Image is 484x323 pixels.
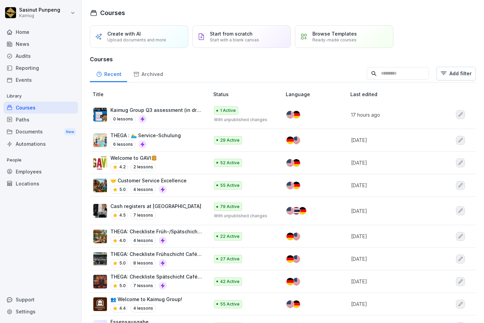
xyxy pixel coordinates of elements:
[351,233,435,240] p: [DATE]
[286,233,294,240] img: de.svg
[131,163,156,171] p: 2 lessons
[3,91,78,102] p: Library
[214,213,275,219] p: With unpublished changes
[119,212,126,218] p: 4.5
[110,140,136,148] p: 6 lessons
[119,283,126,289] p: 5.0
[220,182,240,189] p: 55 Active
[220,137,240,143] p: 29 Active
[351,137,435,144] p: [DATE]
[293,159,300,167] img: de.svg
[119,260,126,266] p: 5.0
[100,8,125,17] h1: Courses
[110,296,182,303] p: 👥 Welcome to Kaimug Group!
[3,74,78,86] div: Events
[351,207,435,215] p: [DATE]
[293,278,300,285] img: us.svg
[3,26,78,38] div: Home
[286,207,294,215] img: us.svg
[3,126,78,138] div: Documents
[19,13,60,18] p: Kaimug
[131,282,156,290] p: 7 lessons
[119,237,126,244] p: 4.0
[93,275,107,288] img: etqr6yfhd02hj40xp2zhi3rs.png
[351,278,435,285] p: [DATE]
[110,250,202,258] p: THEGA: Checkliste Frühschicht Cafébar
[3,138,78,150] a: Automations
[312,31,357,37] p: Browse Templates
[131,304,156,312] p: 4 lessons
[3,294,78,306] div: Support
[119,305,126,311] p: 4.4
[90,65,127,82] a: Recent
[220,160,240,166] p: 52 Active
[127,65,169,82] div: Archived
[19,7,60,13] p: Sasinut Punpeng
[3,306,78,318] a: Settings
[286,182,294,189] img: us.svg
[93,297,107,311] img: m6rc5kx248lrf400j31n793r.png
[110,273,202,280] p: THEGA: Checkliste Spätschicht Cafébar
[3,178,78,190] a: Locations
[293,137,300,144] img: us.svg
[93,91,211,98] p: Title
[220,204,240,210] p: 79 Active
[220,107,236,114] p: 1 Active
[3,166,78,178] div: Employees
[93,156,107,170] img: j3qvtondn2pyyk0uswimno35.png
[286,111,294,118] img: us.svg
[110,115,136,123] p: 0 lessons
[286,91,348,98] p: Language
[107,37,166,42] p: Upload documents and more
[220,279,240,285] p: 42 Active
[286,137,294,144] img: de.svg
[3,126,78,138] a: DocumentsNew
[3,50,78,62] a: Audits
[220,256,240,262] p: 27 Active
[107,31,141,37] p: Create with AI
[110,177,187,184] p: 🤝 Customer Service Excellence
[210,31,253,37] p: Start from scratch
[90,55,476,63] h3: Courses
[286,300,294,308] img: us.svg
[110,154,157,161] p: Welcome to GAVI🍔​
[220,233,240,240] p: 22 Active
[286,278,294,285] img: de.svg
[93,204,107,218] img: dl77onhohrz39aq74lwupjv4.png
[110,106,202,114] p: Kaimug Group Q3 assessment (in draft)
[436,67,476,80] button: Add filter
[3,114,78,126] a: Paths
[293,207,300,215] img: th.svg
[213,91,283,98] p: Status
[93,252,107,266] img: eu7hyn34msojjefjekhnxyfb.png
[293,111,300,118] img: de.svg
[299,207,306,215] img: de.svg
[119,164,126,170] p: 4.2
[3,62,78,74] a: Reporting
[93,230,107,243] img: merqyd26r8c8lzomofbhvkie.png
[93,108,107,121] img: e5wlzal6fzyyu8pkl39fd17k.png
[312,37,357,42] p: Ready-made courses
[3,38,78,50] a: News
[220,301,240,307] p: 55 Active
[3,102,78,114] a: Courses
[351,300,435,308] p: [DATE]
[64,128,76,136] div: New
[286,255,294,263] img: de.svg
[110,228,202,235] p: THEGA: Checkliste Früh-/Spätschicht Poolbar
[351,182,435,189] p: [DATE]
[286,159,294,167] img: us.svg
[119,186,126,193] p: 5.0
[93,133,107,147] img: wcu8mcyxm0k4gzhvf0psz47j.png
[351,255,435,262] p: [DATE]
[131,211,156,219] p: 7 lessons
[293,255,300,263] img: us.svg
[351,159,435,166] p: [DATE]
